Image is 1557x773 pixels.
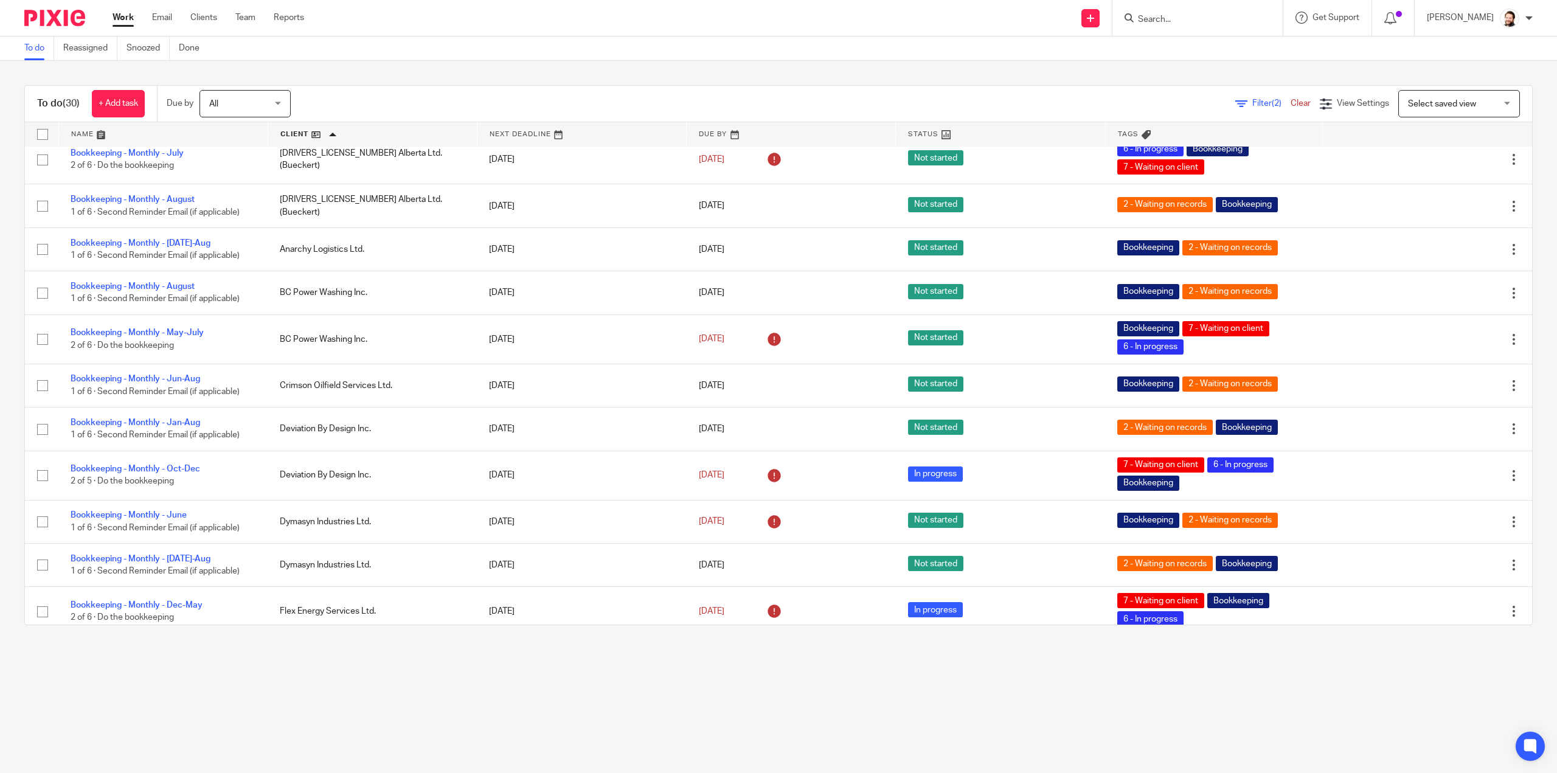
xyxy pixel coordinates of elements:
[1408,100,1476,108] span: Select saved view
[235,12,255,24] a: Team
[71,162,174,170] span: 2 of 6 · Do the bookkeeping
[908,466,963,482] span: In progress
[1182,376,1278,392] span: 2 - Waiting on records
[477,500,686,543] td: [DATE]
[1182,284,1278,299] span: 2 - Waiting on records
[1500,9,1519,28] img: Jayde%20Headshot.jpg
[1117,240,1179,255] span: Bookkeeping
[1313,13,1359,22] span: Get Support
[1117,457,1204,473] span: 7 - Waiting on client
[268,135,477,184] td: [DRIVERS_LICENSE_NUMBER] Alberta Ltd. (Bueckert)
[699,335,724,344] span: [DATE]
[71,511,187,519] a: Bookkeeping - Monthly - June
[167,97,193,109] p: Due by
[24,10,85,26] img: Pixie
[1117,556,1213,571] span: 2 - Waiting on records
[908,420,963,435] span: Not started
[268,587,477,636] td: Flex Energy Services Ltd.
[268,271,477,314] td: BC Power Washing Inc.
[477,451,686,500] td: [DATE]
[71,555,210,563] a: Bookkeeping - Monthly - [DATE]-Aug
[699,202,724,210] span: [DATE]
[699,471,724,479] span: [DATE]
[908,556,963,571] span: Not started
[1117,593,1204,608] span: 7 - Waiting on client
[1182,240,1278,255] span: 2 - Waiting on records
[1117,321,1179,336] span: Bookkeeping
[63,36,117,60] a: Reassigned
[1182,321,1269,336] span: 7 - Waiting on client
[1272,99,1281,108] span: (2)
[1207,457,1274,473] span: 6 - In progress
[908,284,963,299] span: Not started
[268,451,477,500] td: Deviation By Design Inc.
[699,381,724,390] span: [DATE]
[24,36,54,60] a: To do
[1117,284,1179,299] span: Bookkeeping
[1117,197,1213,212] span: 2 - Waiting on records
[268,364,477,407] td: Crimson Oilfield Services Ltd.
[477,543,686,586] td: [DATE]
[908,513,963,528] span: Not started
[699,155,724,164] span: [DATE]
[71,341,174,350] span: 2 of 6 · Do the bookkeeping
[477,135,686,184] td: [DATE]
[908,240,963,255] span: Not started
[1117,376,1179,392] span: Bookkeeping
[71,567,240,575] span: 1 of 6 · Second Reminder Email (if applicable)
[1117,476,1179,491] span: Bookkeeping
[477,407,686,451] td: [DATE]
[699,518,724,526] span: [DATE]
[1187,141,1249,156] span: Bookkeeping
[699,245,724,254] span: [DATE]
[268,227,477,271] td: Anarchy Logistics Ltd.
[477,227,686,271] td: [DATE]
[71,251,240,260] span: 1 of 6 · Second Reminder Email (if applicable)
[1182,513,1278,528] span: 2 - Waiting on records
[92,90,145,117] a: + Add task
[1117,159,1204,175] span: 7 - Waiting on client
[477,184,686,227] td: [DATE]
[71,295,240,303] span: 1 of 6 · Second Reminder Email (if applicable)
[268,543,477,586] td: Dymasyn Industries Ltd.
[1216,197,1278,212] span: Bookkeeping
[71,239,210,248] a: Bookkeeping - Monthly - [DATE]-Aug
[127,36,170,60] a: Snoozed
[71,431,240,439] span: 1 of 6 · Second Reminder Email (if applicable)
[477,364,686,407] td: [DATE]
[152,12,172,24] a: Email
[71,375,200,383] a: Bookkeeping - Monthly - Jun-Aug
[1118,131,1139,137] span: Tags
[1117,420,1213,435] span: 2 - Waiting on records
[268,500,477,543] td: Dymasyn Industries Ltd.
[63,99,80,108] span: (30)
[71,614,174,622] span: 2 of 6 · Do the bookkeeping
[1216,420,1278,435] span: Bookkeeping
[71,418,200,427] a: Bookkeeping - Monthly - Jan-Aug
[1427,12,1494,24] p: [PERSON_NAME]
[1117,339,1184,355] span: 6 - In progress
[1291,99,1311,108] a: Clear
[274,12,304,24] a: Reports
[1117,611,1184,626] span: 6 - In progress
[908,602,963,617] span: In progress
[71,477,174,486] span: 2 of 5 · Do the bookkeeping
[1207,593,1269,608] span: Bookkeeping
[71,328,204,337] a: Bookkeeping - Monthly - May-July
[1137,15,1246,26] input: Search
[71,465,200,473] a: Bookkeeping - Monthly - Oct-Dec
[1252,99,1291,108] span: Filter
[71,387,240,396] span: 1 of 6 · Second Reminder Email (if applicable)
[179,36,209,60] a: Done
[908,376,963,392] span: Not started
[908,330,963,345] span: Not started
[699,288,724,297] span: [DATE]
[268,407,477,451] td: Deviation By Design Inc.
[699,425,724,433] span: [DATE]
[71,601,203,609] a: Bookkeeping - Monthly - Dec-May
[71,524,240,532] span: 1 of 6 · Second Reminder Email (if applicable)
[113,12,134,24] a: Work
[1117,141,1184,156] span: 6 - In progress
[908,197,963,212] span: Not started
[190,12,217,24] a: Clients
